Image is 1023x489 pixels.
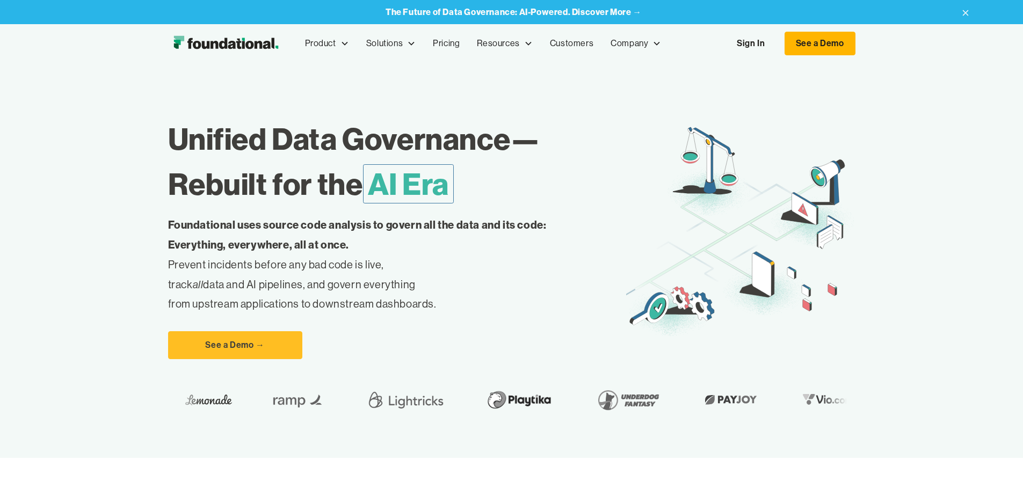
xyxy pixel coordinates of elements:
[592,385,665,415] img: Underdog Fantasy
[358,26,424,61] div: Solutions
[168,218,547,251] strong: Foundational uses source code analysis to govern all the data and its code: Everything, everywher...
[366,37,403,50] div: Solutions
[541,26,602,61] a: Customers
[699,391,763,408] img: Payjoy
[266,385,331,415] img: Ramp
[363,164,454,203] span: AI Era
[424,26,468,61] a: Pricing
[168,33,284,54] a: home
[785,32,855,55] a: See a Demo
[168,33,284,54] img: Foundational Logo
[386,6,642,17] a: The Future of Data Governance: AI-Powered. Discover More →
[168,116,626,207] h1: Unified Data Governance— Rebuilt for the
[305,37,336,50] div: Product
[468,26,541,61] div: Resources
[185,391,232,408] img: Lemonade
[193,278,204,291] em: all
[611,37,648,50] div: Company
[168,215,581,314] p: Prevent incidents before any bad code is live, track data and AI pipelines, and govern everything...
[602,26,670,61] div: Company
[365,385,447,415] img: Lightricks
[726,32,775,55] a: Sign In
[296,26,358,61] div: Product
[481,385,558,415] img: Playtika
[477,37,519,50] div: Resources
[797,391,859,408] img: Vio.com
[168,331,302,359] a: See a Demo →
